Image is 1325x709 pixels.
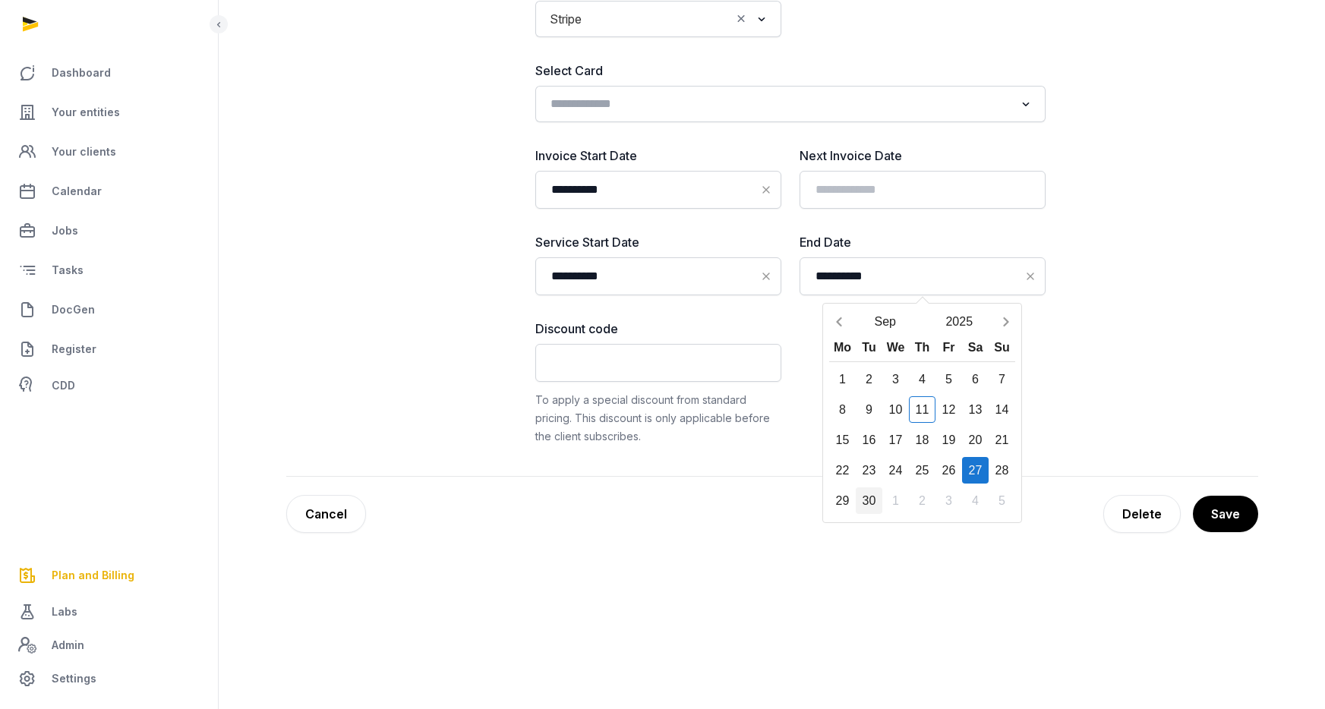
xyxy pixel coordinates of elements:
div: 22 [829,457,856,484]
div: 16 [856,427,882,453]
span: Tasks [52,261,84,279]
div: 17 [882,427,909,453]
label: End Date [800,233,1046,251]
input: Datepicker input [535,171,781,209]
div: Su [989,335,1015,361]
a: Jobs [12,213,206,249]
button: Save [1193,496,1258,532]
div: 29 [829,487,856,514]
span: Admin [52,636,84,654]
a: Your entities [12,94,206,131]
span: Dashboard [52,64,111,82]
label: Select Card [535,61,1046,80]
button: Previous month [829,308,848,335]
input: Search for option [544,93,1014,115]
label: Service Start Date [535,233,781,251]
div: We [882,335,909,361]
div: 2 [909,487,935,514]
span: Plan and Billing [52,566,134,585]
a: Settings [12,660,206,697]
div: 4 [962,487,989,514]
span: CDD [52,377,75,395]
div: 24 [882,457,909,484]
div: 2 [856,366,882,392]
div: 23 [856,457,882,484]
span: DocGen [52,301,95,319]
div: 15 [829,427,856,453]
button: Next month [996,308,1015,335]
span: Calendar [52,182,102,200]
div: 3 [935,487,962,514]
input: Datepicker input [800,171,1046,209]
div: 9 [856,396,882,423]
span: Labs [52,603,77,621]
div: 4 [909,366,935,392]
div: 5 [989,487,1015,514]
a: Register [12,331,206,367]
div: 3 [882,366,909,392]
div: Sa [962,335,989,361]
div: 12 [935,396,962,423]
div: 10 [882,396,909,423]
label: Invoice Start Date [535,147,781,165]
div: 14 [989,396,1015,423]
input: Datepicker input [800,257,1046,295]
a: Cancel [286,495,366,533]
div: Mo [829,335,856,361]
div: Calendar wrapper [829,335,1015,514]
div: 26 [935,457,962,484]
div: Search for option [543,5,774,33]
div: Tu [856,335,882,361]
div: 8 [829,396,856,423]
a: Tasks [12,252,206,288]
div: 13 [962,396,989,423]
div: 19 [935,427,962,453]
input: Search for option [588,8,730,30]
div: 27 [962,457,989,484]
div: Th [909,335,935,361]
div: 11 [909,396,935,423]
a: Admin [12,630,206,660]
div: Calendar days [829,366,1015,514]
div: 21 [989,427,1015,453]
a: Your clients [12,134,206,170]
label: Next Invoice Date [800,147,1046,165]
div: 1 [882,487,909,514]
input: Datepicker input [535,257,781,295]
a: Dashboard [12,55,206,91]
button: Open months overlay [848,308,923,335]
div: 20 [962,427,989,453]
button: Open years overlay [923,308,997,335]
div: To apply a special discount from standard pricing. This discount is only applicable before the cl... [535,391,781,446]
button: Clear Selected [734,8,748,30]
div: Delete [1103,495,1181,533]
a: CDD [12,370,206,401]
div: 7 [989,366,1015,392]
div: 28 [989,457,1015,484]
span: Your clients [52,143,116,161]
div: 5 [935,366,962,392]
div: Fr [935,335,962,361]
div: 1 [829,366,856,392]
div: 6 [962,366,989,392]
div: 18 [909,427,935,453]
span: Stripe [546,8,585,30]
span: Jobs [52,222,78,240]
label: Discount code [535,320,781,338]
span: Your entities [52,103,120,121]
span: Register [52,340,96,358]
a: Calendar [12,173,206,210]
div: 30 [856,487,882,514]
div: 25 [909,457,935,484]
div: Search for option [543,90,1038,118]
a: DocGen [12,291,206,328]
a: Plan and Billing [12,557,206,594]
span: Settings [52,670,96,688]
a: Labs [12,594,206,630]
